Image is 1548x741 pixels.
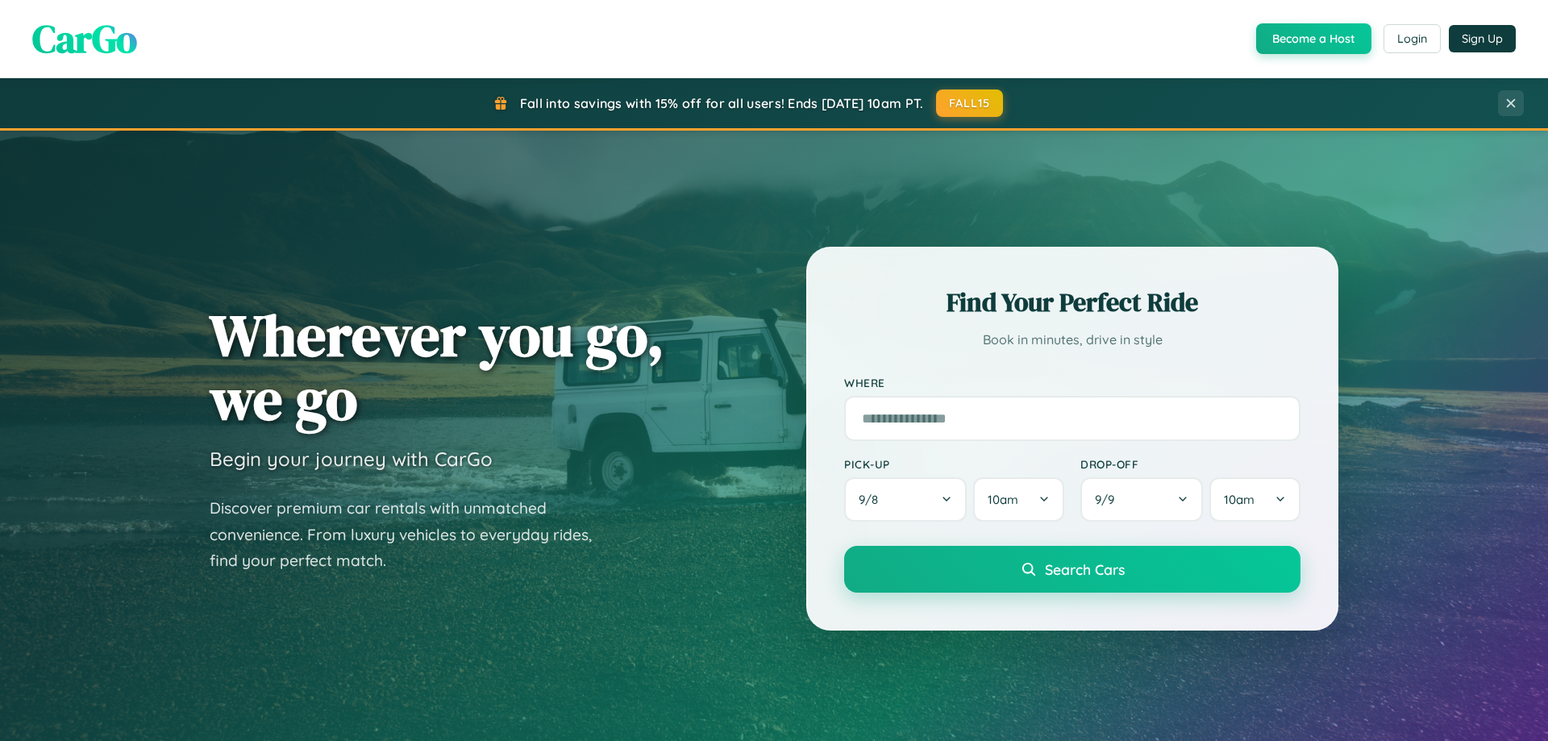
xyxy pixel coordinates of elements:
[1224,492,1255,507] span: 10am
[844,376,1300,389] label: Where
[1449,25,1516,52] button: Sign Up
[844,457,1064,471] label: Pick-up
[844,477,967,522] button: 9/8
[936,90,1004,117] button: FALL15
[1045,560,1125,578] span: Search Cars
[988,492,1018,507] span: 10am
[210,303,664,431] h1: Wherever you go, we go
[1256,23,1371,54] button: Become a Host
[520,95,924,111] span: Fall into savings with 15% off for all users! Ends [DATE] 10am PT.
[844,285,1300,320] h2: Find Your Perfect Ride
[210,495,613,574] p: Discover premium car rentals with unmatched convenience. From luxury vehicles to everyday rides, ...
[1384,24,1441,53] button: Login
[210,447,493,471] h3: Begin your journey with CarGo
[1095,492,1122,507] span: 9 / 9
[973,477,1064,522] button: 10am
[844,328,1300,352] p: Book in minutes, drive in style
[1209,477,1300,522] button: 10am
[32,12,137,65] span: CarGo
[844,546,1300,593] button: Search Cars
[1080,477,1203,522] button: 9/9
[859,492,886,507] span: 9 / 8
[1080,457,1300,471] label: Drop-off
